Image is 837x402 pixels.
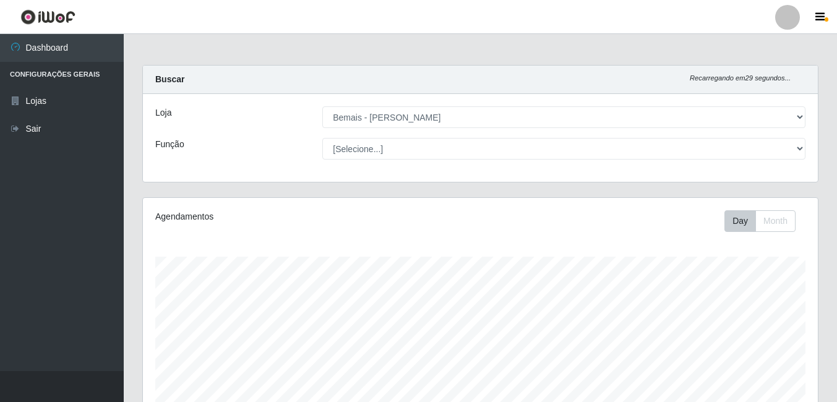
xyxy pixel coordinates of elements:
[724,210,805,232] div: Toolbar with button groups
[724,210,756,232] button: Day
[155,138,184,151] label: Função
[690,74,791,82] i: Recarregando em 29 segundos...
[155,210,415,223] div: Agendamentos
[755,210,796,232] button: Month
[155,106,171,119] label: Loja
[724,210,796,232] div: First group
[155,74,184,84] strong: Buscar
[20,9,75,25] img: CoreUI Logo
